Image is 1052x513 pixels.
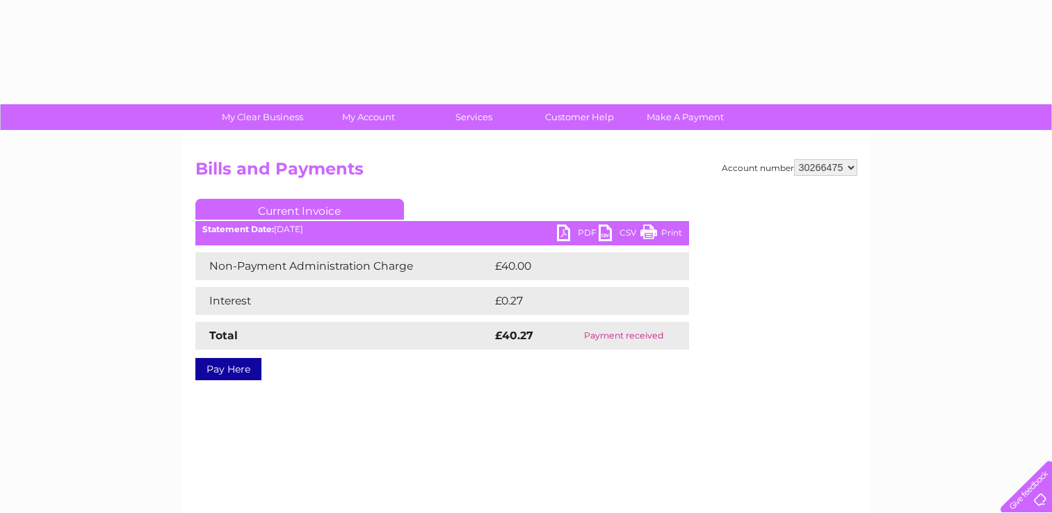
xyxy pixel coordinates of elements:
[492,287,656,315] td: £0.27
[416,104,531,130] a: Services
[495,329,533,342] strong: £40.27
[209,329,238,342] strong: Total
[722,159,857,176] div: Account number
[202,224,274,234] b: Statement Date:
[492,252,662,280] td: £40.00
[628,104,743,130] a: Make A Payment
[195,199,404,220] a: Current Invoice
[195,225,689,234] div: [DATE]
[599,225,640,245] a: CSV
[195,252,492,280] td: Non-Payment Administration Charge
[522,104,637,130] a: Customer Help
[195,159,857,186] h2: Bills and Payments
[640,225,682,245] a: Print
[195,358,261,380] a: Pay Here
[195,287,492,315] td: Interest
[559,322,688,350] td: Payment received
[557,225,599,245] a: PDF
[311,104,426,130] a: My Account
[205,104,320,130] a: My Clear Business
